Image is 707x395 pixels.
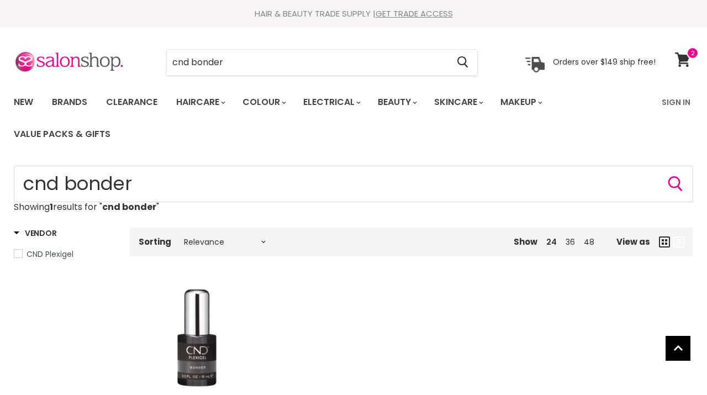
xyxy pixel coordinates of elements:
strong: cnd bonder [102,201,156,213]
a: CND Plexigel [14,248,116,260]
h3: Vendor [14,228,56,239]
a: Brands [44,91,96,114]
a: Colour [234,91,293,114]
a: Beauty [370,91,424,114]
a: 24 [546,236,557,247]
span: View as [616,237,650,246]
a: Sign In [655,91,697,114]
a: 48 [584,236,594,247]
a: Clearance [98,91,166,114]
label: Sorting [139,237,171,246]
a: New [6,91,41,114]
a: Value Packs & Gifts [6,123,119,146]
a: CND Plexigel Bonder [141,283,251,393]
strong: 1 [50,201,53,213]
input: Search [14,166,693,202]
form: Product [166,49,478,76]
a: GET TRADE ACCESS [376,8,453,19]
a: Haircare [168,91,232,114]
form: Product [14,166,693,202]
iframe: Gorgias live chat messenger [652,343,696,384]
button: Search [448,50,477,75]
ul: Main menu [6,86,655,150]
img: CND Plexigel Bonder [157,283,236,393]
span: Show [514,236,537,247]
span: CND Plexigel [27,249,73,260]
a: Electrical [295,91,367,114]
p: Showing results for " " [14,202,693,212]
button: Search [667,175,684,193]
a: Makeup [492,91,549,114]
a: 36 [566,236,575,247]
p: Orders over $149 ship free! [553,57,656,67]
a: Skincare [426,91,490,114]
input: Search [167,50,448,75]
